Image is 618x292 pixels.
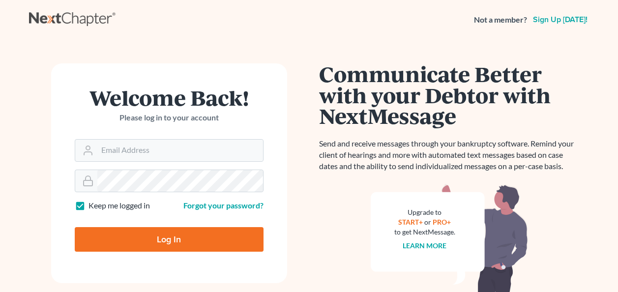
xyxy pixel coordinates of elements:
div: to get NextMessage. [394,227,455,237]
input: Log In [75,227,264,252]
a: PRO+ [433,218,451,226]
a: Forgot your password? [183,201,264,210]
label: Keep me logged in [88,200,150,211]
a: Learn more [403,241,446,250]
span: or [424,218,431,226]
p: Please log in to your account [75,112,264,123]
h1: Communicate Better with your Debtor with NextMessage [319,63,580,126]
a: Sign up [DATE]! [531,16,589,24]
strong: Not a member? [474,14,527,26]
input: Email Address [97,140,263,161]
div: Upgrade to [394,207,455,217]
p: Send and receive messages through your bankruptcy software. Remind your client of hearings and mo... [319,138,580,172]
a: START+ [398,218,423,226]
h1: Welcome Back! [75,87,264,108]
